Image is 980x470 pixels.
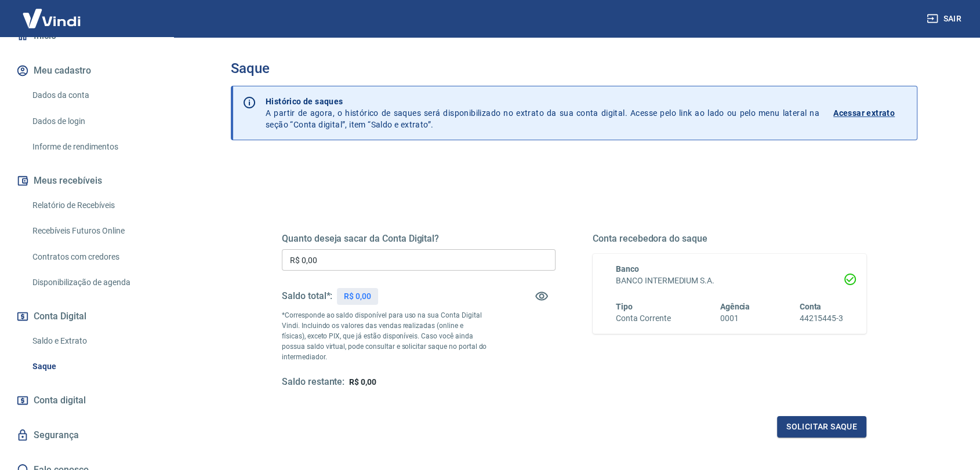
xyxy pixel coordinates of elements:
h6: 44215445-3 [799,312,843,325]
button: Meus recebíveis [14,168,159,194]
a: Conta digital [14,388,159,413]
h5: Saldo restante: [282,376,344,388]
h5: Conta recebedora do saque [593,233,866,245]
a: Disponibilização de agenda [28,271,159,294]
h6: Conta Corrente [616,312,670,325]
p: R$ 0,00 [344,290,371,303]
span: Conta [799,302,821,311]
h6: BANCO INTERMEDIUM S.A. [616,275,843,287]
button: Conta Digital [14,304,159,329]
span: Agência [720,302,750,311]
p: Acessar extrato [833,107,895,119]
a: Dados da conta [28,83,159,107]
h6: 0001 [720,312,750,325]
span: Conta digital [34,392,86,409]
span: Tipo [616,302,633,311]
a: Acessar extrato [833,96,908,130]
button: Sair [924,8,966,30]
a: Saque [28,355,159,378]
button: Meu cadastro [14,58,159,83]
a: Saldo e Extrato [28,329,159,353]
h3: Saque [231,60,917,76]
button: Solicitar saque [777,416,866,438]
a: Contratos com credores [28,245,159,269]
img: Vindi [14,1,89,36]
h5: Quanto deseja sacar da Conta Digital? [282,233,556,245]
a: Informe de rendimentos [28,135,159,159]
p: A partir de agora, o histórico de saques será disponibilizado no extrato da sua conta digital. Ac... [266,96,819,130]
a: Recebíveis Futuros Online [28,219,159,243]
h5: Saldo total*: [282,290,332,302]
a: Relatório de Recebíveis [28,194,159,217]
span: Banco [616,264,639,274]
a: Dados de login [28,110,159,133]
a: Segurança [14,422,159,448]
p: Histórico de saques [266,96,819,107]
p: *Corresponde ao saldo disponível para uso na sua Conta Digital Vindi. Incluindo os valores das ve... [282,310,487,362]
span: R$ 0,00 [349,377,376,387]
